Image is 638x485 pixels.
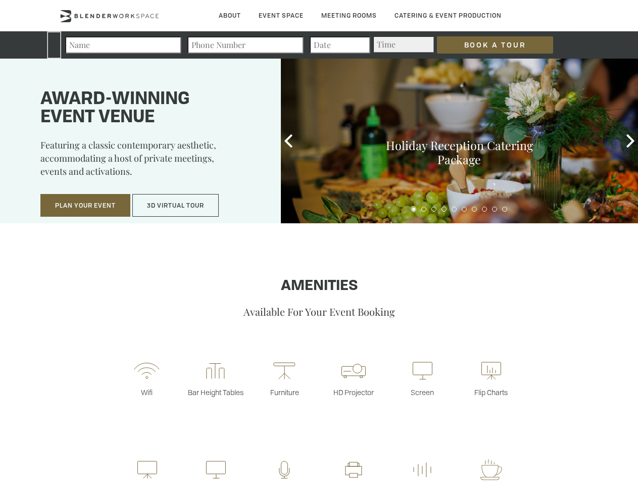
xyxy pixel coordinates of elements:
p: Bar Height Tables [181,387,250,397]
input: Book a Tour [437,36,553,54]
button: 3D Virtual Tour [132,194,219,217]
p: HD Projector [319,387,388,397]
h1: Award-winning event venue [40,90,256,127]
button: Plan Your Event [40,194,130,217]
p: Featuring a classic contemporary aesthetic, accommodating a host of private meetings, events and ... [40,138,256,185]
p: Available For Your Event Booking [32,305,606,318]
p: Wifi [112,387,181,397]
input: Name [65,36,181,54]
input: Phone Number [187,36,304,54]
input: Date [310,36,370,54]
p: Screen [388,387,457,397]
p: Flip Charts [457,387,525,397]
p: Furniture [250,387,319,397]
a: Holiday Reception Catering Package [386,137,533,167]
h1: Amenities [32,278,606,295]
